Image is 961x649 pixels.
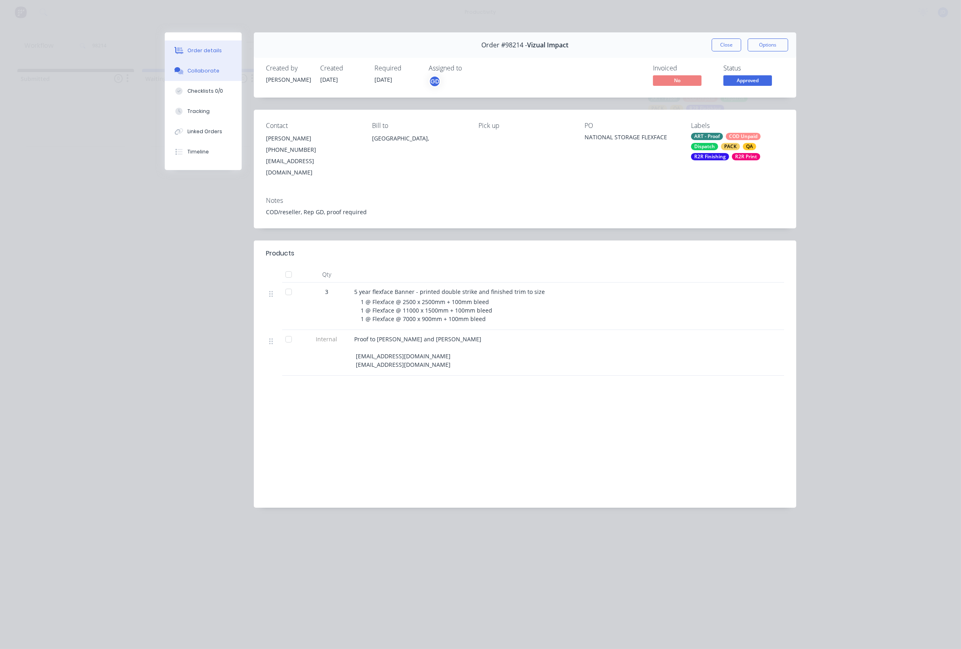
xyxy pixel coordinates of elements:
div: Qty [302,266,351,283]
div: Order details [187,47,222,54]
div: COD/reseller, Rep GD, proof required [266,208,784,216]
div: Checklists 0/0 [187,87,223,95]
div: Invoiced [653,64,714,72]
span: 1 @ Flexface @ 2500 x 2500mm + 100mm bleed 1 @ Flexface @ 11000 x 1500mm + 100mm bleed 1 @ Flexfa... [361,298,492,323]
div: Bill to [372,122,465,130]
div: Required [374,64,419,72]
button: Options [748,38,788,51]
div: [GEOGRAPHIC_DATA], [372,133,465,144]
span: No [653,75,702,85]
div: [EMAIL_ADDRESS][DOMAIN_NAME] [266,155,359,178]
div: Collaborate [187,67,219,74]
div: R2R Print [732,153,760,160]
button: Approved [723,75,772,87]
span: [DATE] [320,76,338,83]
div: [PHONE_NUMBER] [266,144,359,155]
div: Pick up [478,122,572,130]
button: Checklists 0/0 [165,81,242,101]
div: Created by [266,64,310,72]
span: Internal [306,335,348,343]
div: Created [320,64,365,72]
span: Approved [723,75,772,85]
span: [DATE] [374,76,392,83]
div: [PERSON_NAME] [266,133,359,144]
div: ART - Proof [691,133,723,140]
span: Order #98214 - [482,41,527,49]
div: R2R Finishing [691,153,729,160]
span: Proof to [PERSON_NAME] and [PERSON_NAME] [EMAIL_ADDRESS][DOMAIN_NAME] [EMAIL_ADDRESS][DOMAIN_NAME] [354,335,481,368]
div: [PERSON_NAME][PHONE_NUMBER][EMAIL_ADDRESS][DOMAIN_NAME] [266,133,359,178]
button: Order details [165,40,242,61]
span: 5 year flexface Banner - printed double strike and finished trim to size [354,288,545,296]
div: Tracking [187,108,210,115]
button: Timeline [165,142,242,162]
button: Linked Orders [165,121,242,142]
div: PO [585,122,678,130]
div: Contact [266,122,359,130]
div: [PERSON_NAME] [266,75,310,84]
div: Dispatch [691,143,718,150]
div: Timeline [187,148,209,155]
div: PACK [721,143,740,150]
div: Linked Orders [187,128,222,135]
span: Vizual Impact [527,41,569,49]
div: Notes [266,197,784,204]
div: Products [266,249,294,258]
button: Collaborate [165,61,242,81]
button: GD [429,75,441,87]
button: Close [712,38,741,51]
button: Tracking [165,101,242,121]
div: Assigned to [429,64,510,72]
span: 3 [325,287,328,296]
div: Status [723,64,784,72]
div: QA [743,143,756,150]
div: Labels [691,122,784,130]
div: [GEOGRAPHIC_DATA], [372,133,465,159]
div: COD Unpaid [726,133,761,140]
div: NATIONAL STORAGE FLEXFACE [585,133,678,144]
